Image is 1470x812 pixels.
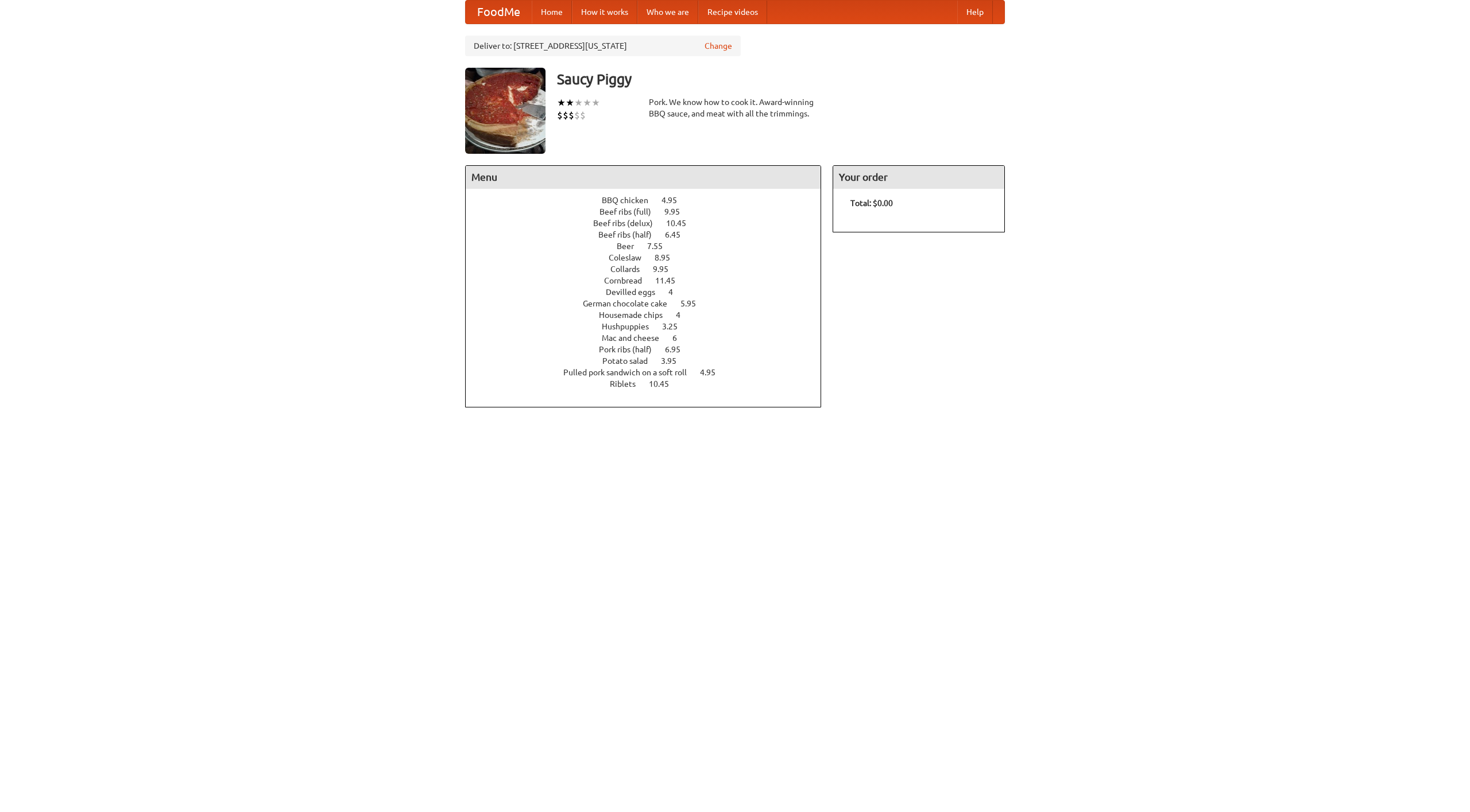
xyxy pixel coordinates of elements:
span: 5.95 [680,299,707,308]
a: Beer 7.55 [617,242,684,251]
span: Devilled eggs [606,287,667,297]
a: Recipe videos [698,1,767,24]
a: Potato salad 3.95 [602,356,698,366]
a: Pulled pork sandwich on a soft roll 4.95 [563,368,737,377]
a: German chocolate cake 5.95 [583,299,717,308]
span: BBQ chicken [602,196,660,205]
li: ★ [557,96,566,109]
h4: Your order [833,166,1004,189]
li: $ [568,109,574,122]
span: Beer [617,242,645,251]
span: 4.95 [661,196,688,205]
span: Housemade chips [599,310,674,320]
span: 3.95 [661,356,688,366]
li: ★ [583,96,591,109]
span: Mac and cheese [602,333,671,343]
span: German chocolate cake [583,299,679,308]
span: 9.95 [653,265,680,274]
li: $ [580,109,586,122]
span: Pork ribs (half) [599,345,663,354]
span: Potato salad [602,356,659,366]
span: 10.45 [649,379,680,388]
a: Housemade chips 4 [599,310,702,320]
span: 4 [668,287,684,297]
a: Mac and cheese 6 [602,333,698,343]
span: 4 [676,310,692,320]
span: 9.95 [664,207,691,216]
li: $ [557,109,563,122]
a: Beef ribs (delux) 10.45 [593,219,707,228]
a: Cornbread 11.45 [604,276,697,285]
a: Riblets 10.45 [610,379,690,388]
span: Cornbread [604,276,653,285]
a: FoodMe [466,1,532,24]
a: Pork ribs (half) 6.95 [599,345,702,354]
li: ★ [591,96,600,109]
span: 6.95 [665,345,692,354]
span: 4.95 [700,368,727,377]
li: ★ [574,96,583,109]
span: Beef ribs (half) [598,230,663,239]
span: 10.45 [666,219,698,228]
a: Beef ribs (half) 6.45 [598,230,702,239]
a: Hushpuppies 3.25 [602,322,699,331]
b: Total: $0.00 [850,199,893,208]
a: How it works [572,1,637,24]
div: Pork. We know how to cook it. Award-winning BBQ sauce, and meat with all the trimmings. [649,96,821,119]
span: Riblets [610,379,647,388]
a: Help [957,1,993,24]
span: Hushpuppies [602,322,660,331]
a: BBQ chicken 4.95 [602,196,698,205]
a: Change [705,40,732,52]
img: angular.jpg [465,68,546,154]
span: 3.25 [662,322,689,331]
li: $ [563,109,568,122]
span: 7.55 [647,242,674,251]
span: Coleslaw [609,253,653,262]
span: Beef ribs (delux) [593,219,664,228]
span: Beef ribs (full) [599,207,663,216]
a: Devilled eggs 4 [606,287,694,297]
li: $ [574,109,580,122]
li: ★ [566,96,574,109]
span: 6.45 [665,230,692,239]
a: Beef ribs (full) 9.95 [599,207,701,216]
span: Pulled pork sandwich on a soft roll [563,368,698,377]
a: Who we are [637,1,698,24]
span: 11.45 [655,276,687,285]
span: 8.95 [655,253,682,262]
h4: Menu [466,166,821,189]
span: Collards [610,265,651,274]
span: 6 [672,333,688,343]
div: Deliver to: [STREET_ADDRESS][US_STATE] [465,36,741,56]
a: Home [532,1,572,24]
a: Collards 9.95 [610,265,690,274]
a: Coleslaw 8.95 [609,253,691,262]
h3: Saucy Piggy [557,68,1005,91]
